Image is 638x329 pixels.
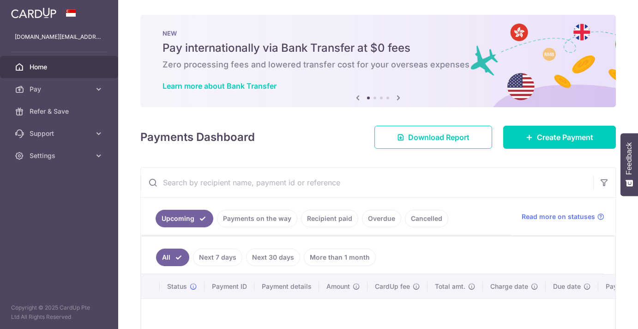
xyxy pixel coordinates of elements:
span: Create Payment [537,132,593,143]
a: Next 30 days [246,249,300,266]
h5: Pay internationally via Bank Transfer at $0 fees [163,41,594,55]
span: Status [167,282,187,291]
span: Settings [30,151,90,160]
span: CardUp fee [375,282,410,291]
a: Overdue [362,210,401,227]
a: Download Report [374,126,492,149]
p: [DOMAIN_NAME][EMAIL_ADDRESS][DOMAIN_NAME] [15,32,103,42]
a: Learn more about Bank Transfer [163,81,277,91]
input: Search by recipient name, payment id or reference [141,168,593,197]
span: Amount [326,282,350,291]
th: Payment ID [205,274,254,299]
a: Next 7 days [193,249,242,266]
a: Cancelled [405,210,448,227]
h4: Payments Dashboard [140,129,255,146]
span: Download Report [408,132,469,143]
span: Due date [553,282,581,291]
button: Feedback - Show survey [620,133,638,196]
span: Total amt. [435,282,465,291]
span: Refer & Save [30,107,90,116]
a: Recipient paid [301,210,358,227]
span: Charge date [490,282,528,291]
a: All [156,249,189,266]
span: Support [30,129,90,138]
th: Payment details [254,274,319,299]
a: Upcoming [156,210,213,227]
a: More than 1 month [304,249,376,266]
a: Read more on statuses [522,212,604,221]
p: NEW [163,30,594,37]
span: Home [30,62,90,72]
a: Create Payment [503,126,616,149]
span: Read more on statuses [522,212,595,221]
img: CardUp [11,7,56,18]
span: Feedback [625,142,633,175]
img: Bank transfer banner [140,15,616,107]
span: Pay [30,85,90,94]
h6: Zero processing fees and lowered transfer cost for your overseas expenses [163,59,594,70]
a: Payments on the way [217,210,297,227]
